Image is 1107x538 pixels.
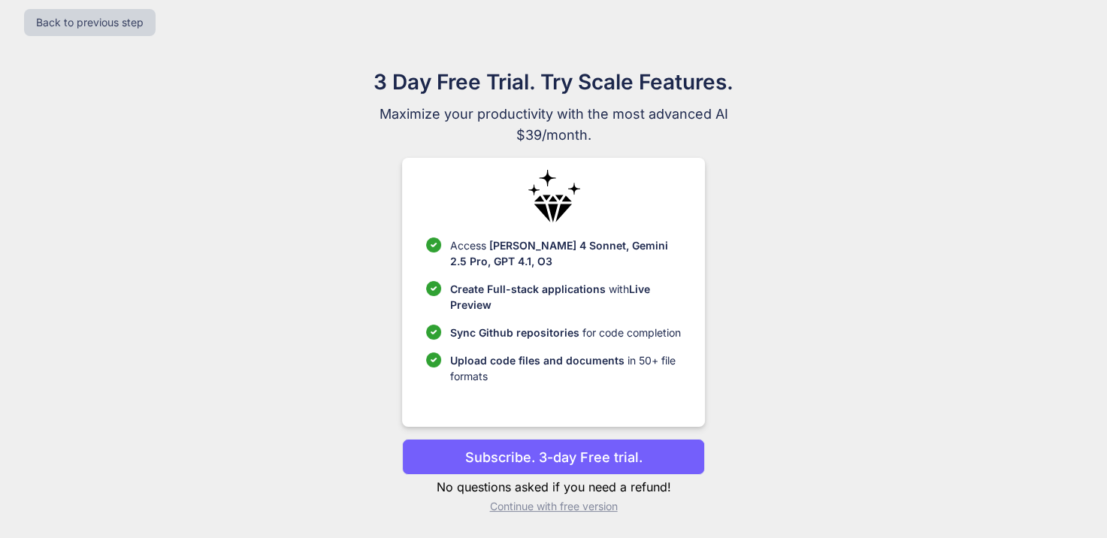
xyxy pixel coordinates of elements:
[426,281,441,296] img: checklist
[426,325,441,340] img: checklist
[402,439,705,475] button: Subscribe. 3-day Free trial.
[450,354,625,367] span: Upload code files and documents
[450,281,681,313] p: with
[450,325,681,340] p: for code completion
[301,66,806,98] h1: 3 Day Free Trial. Try Scale Features.
[24,9,156,36] button: Back to previous step
[450,237,681,269] p: Access
[402,499,705,514] p: Continue with free version
[426,352,441,367] img: checklist
[426,237,441,252] img: checklist
[301,125,806,146] span: $39/month.
[301,104,806,125] span: Maximize your productivity with the most advanced AI
[450,352,681,384] p: in 50+ file formats
[450,239,668,267] span: [PERSON_NAME] 4 Sonnet, Gemini 2.5 Pro, GPT 4.1, O3
[465,447,643,467] p: Subscribe. 3-day Free trial.
[402,478,705,496] p: No questions asked if you need a refund!
[450,283,609,295] span: Create Full-stack applications
[450,326,579,339] span: Sync Github repositories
